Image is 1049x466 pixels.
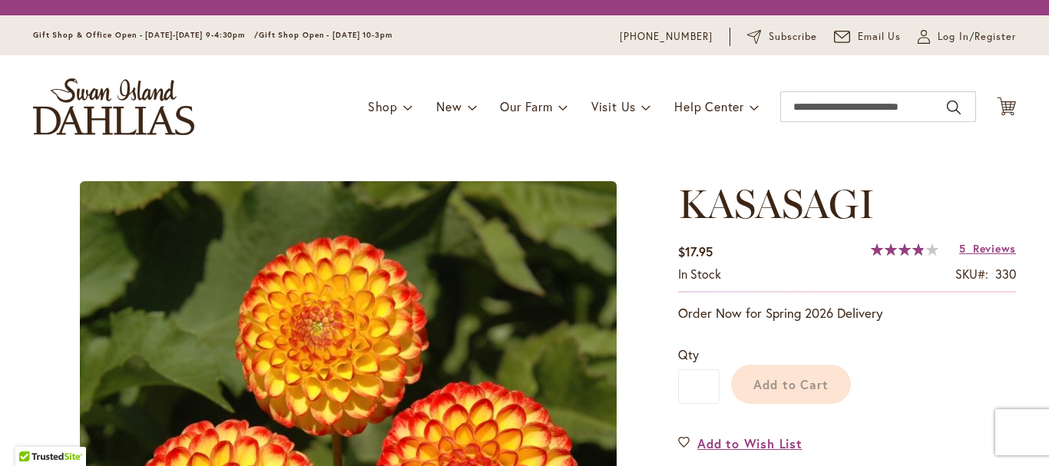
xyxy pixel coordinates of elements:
span: 5 [959,241,966,256]
span: Shop [368,98,398,114]
span: Log In/Register [938,29,1016,45]
a: Log In/Register [918,29,1016,45]
div: 77% [871,243,938,256]
span: Gift Shop Open - [DATE] 10-3pm [259,30,392,40]
span: Visit Us [591,98,636,114]
strong: SKU [955,266,988,282]
button: Search [947,95,961,120]
span: Email Us [858,29,902,45]
a: Email Us [834,29,902,45]
span: Gift Shop & Office Open - [DATE]-[DATE] 9-4:30pm / [33,30,259,40]
span: Help Center [674,98,744,114]
span: Qty [678,346,699,362]
a: store logo [33,78,194,135]
span: Add to Wish List [697,435,802,452]
a: [PHONE_NUMBER] [620,29,713,45]
a: 5 Reviews [959,241,1016,256]
span: Subscribe [769,29,817,45]
a: Add to Wish List [678,435,802,452]
a: Subscribe [747,29,817,45]
span: Our Farm [500,98,552,114]
span: $17.95 [678,243,713,259]
span: New [436,98,462,114]
span: Reviews [973,241,1016,256]
span: KASASAGI [678,180,875,228]
div: 330 [995,266,1016,283]
p: Order Now for Spring 2026 Delivery [678,304,1016,322]
span: In stock [678,266,721,282]
div: Availability [678,266,721,283]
